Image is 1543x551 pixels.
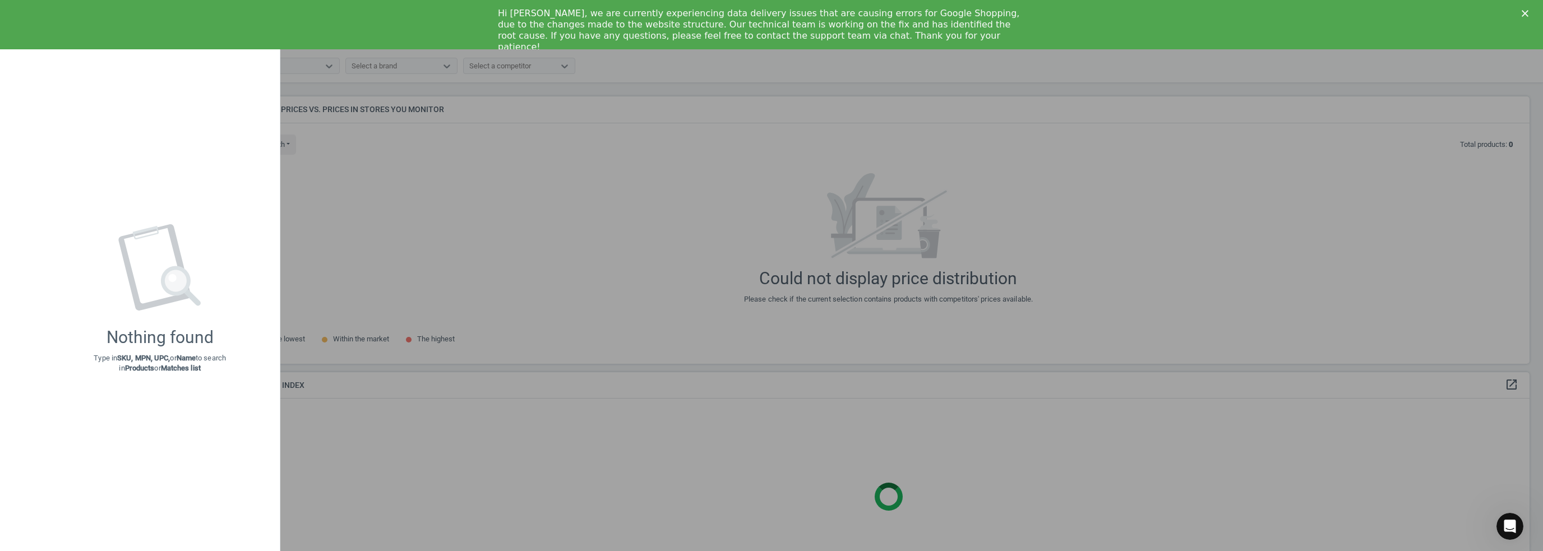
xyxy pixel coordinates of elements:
strong: Name [177,354,196,362]
div: Close [1522,10,1533,17]
iframe: Intercom live chat [1496,513,1523,540]
strong: SKU, MPN, UPC, [117,354,170,362]
div: Nothing found [107,327,214,348]
strong: Products [125,364,155,372]
div: Hi [PERSON_NAME], we are currently experiencing data delivery issues that are causing errors for ... [498,8,1027,53]
strong: Matches list [161,364,201,372]
p: Type in or to search in or [94,353,226,373]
